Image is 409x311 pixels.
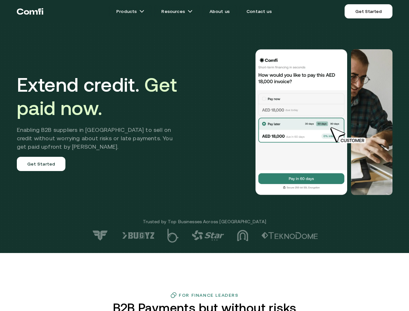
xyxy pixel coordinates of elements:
a: Return to the top of the Comfi home page [17,2,43,21]
img: Would you like to pay this AED 18,000.00 invoice? [351,49,392,195]
img: arrow icons [187,9,193,14]
h3: For Finance Leaders [179,293,238,298]
img: logo-5 [167,229,179,243]
img: logo-4 [192,230,224,241]
img: Would you like to pay this AED 18,000.00 invoice? [255,49,348,195]
a: Get Started [345,4,392,18]
a: Resourcesarrow icons [153,5,200,18]
img: logo-2 [261,232,318,239]
a: Contact us [239,5,279,18]
img: logo-7 [91,230,109,241]
img: logo-3 [237,230,248,241]
a: Get Started [17,157,66,171]
h2: Enabling B2B suppliers in [GEOGRAPHIC_DATA] to sell on credit without worrying about risks or lat... [17,126,182,151]
img: arrow icons [139,9,144,14]
img: finance [170,292,177,298]
a: About us [202,5,237,18]
img: logo-6 [122,232,154,239]
h1: Extend credit. [17,73,182,120]
a: Productsarrow icons [108,5,152,18]
img: cursor [325,126,373,144]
